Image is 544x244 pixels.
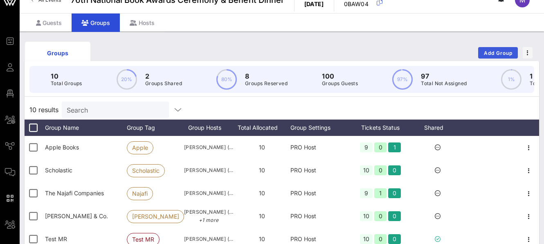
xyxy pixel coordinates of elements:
div: Groups [31,49,84,57]
div: Guests [26,14,72,32]
p: 8 [245,71,288,81]
div: PRO Host [290,205,348,228]
div: Total Allocated [233,120,290,136]
div: PRO Host [290,159,348,182]
div: 0 [388,188,401,198]
p: Total Groups [51,79,82,88]
div: 10 [360,234,373,244]
span: Tiffany & Co. [45,212,108,219]
span: [PERSON_NAME] ([EMAIL_ADDRESS][DOMAIN_NAME]) [184,143,233,151]
span: Test MR [45,235,67,242]
p: 2 [145,71,182,81]
span: [PERSON_NAME] ([EMAIL_ADDRESS][DOMAIN_NAME]) [184,166,233,174]
span: Add Group [483,50,513,56]
div: Shared [413,120,462,136]
span: Scholastic [45,167,72,174]
div: 0 [374,142,387,152]
div: PRO Host [290,182,348,205]
span: 10 [259,212,265,219]
p: +1 more [184,216,233,224]
span: [PERSON_NAME] ([EMAIL_ADDRESS][DOMAIN_NAME]) [184,235,233,243]
button: Add Group [478,47,518,59]
span: 10 [259,190,265,197]
span: The Najafi Companies [45,190,104,197]
div: Group Name [45,120,127,136]
span: 10 results [29,105,58,115]
div: PRO Host [290,136,348,159]
div: Tickets Status [348,120,413,136]
div: 10 [360,211,373,221]
div: 0 [374,234,387,244]
span: Apple [132,142,148,154]
span: Najafi [132,188,148,200]
div: 1 [374,188,387,198]
span: [PERSON_NAME] ([PERSON_NAME][EMAIL_ADDRESS][DOMAIN_NAME]) [184,189,233,197]
span: [PERSON_NAME] [132,210,179,223]
span: [PERSON_NAME] ([PERSON_NAME][EMAIL_ADDRESS][PERSON_NAME][PERSON_NAME][DOMAIN_NAME]) [184,208,233,224]
div: Group Tag [127,120,184,136]
p: 10 [51,71,82,81]
div: 0 [388,211,401,221]
p: Groups Guests [322,79,358,88]
span: 10 [259,167,265,174]
span: Apple Books [45,144,79,151]
div: 0 [388,234,401,244]
div: 0 [374,165,387,175]
div: 10 [360,165,373,175]
div: 1 [388,142,401,152]
p: Groups Shared [145,79,182,88]
p: Total Not Assigned [421,79,467,88]
div: Group Settings [290,120,348,136]
span: 10 [259,235,265,242]
div: 9 [360,188,373,198]
span: 10 [259,144,265,151]
div: 9 [360,142,373,152]
p: 97 [421,71,467,81]
div: Hosts [120,14,164,32]
div: 0 [388,165,401,175]
span: Scholastic [132,165,160,177]
p: Groups Reserved [245,79,288,88]
div: Groups [72,14,120,32]
p: 100 [322,71,358,81]
div: 0 [374,211,387,221]
div: Group Hosts [184,120,233,136]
